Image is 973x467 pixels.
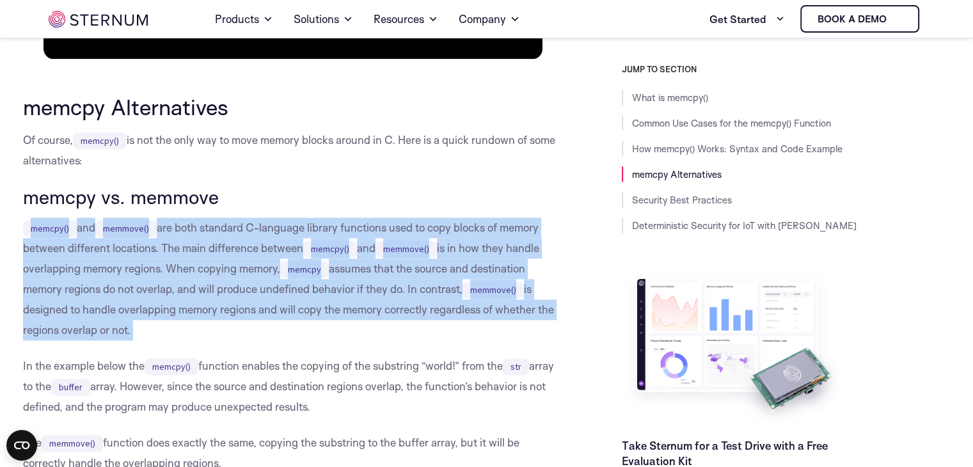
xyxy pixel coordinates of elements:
[622,64,951,74] h3: JUMP TO SECTION
[632,168,722,180] a: memcpy Alternatives
[376,241,437,257] code: memmove()
[49,11,148,28] img: sternum iot
[23,186,564,208] h3: memcpy vs. memmove
[23,130,564,171] p: Of course, is not the only way to move memory blocks around in C. Here is a quick rundown of some...
[632,117,831,129] a: Common Use Cases for the memcpy() Function
[632,143,842,155] a: How memcpy() Works: Syntax and Code Example
[622,269,846,428] img: Take Sternum for a Test Drive with a Free Evaluation Kit
[23,356,564,417] p: In the example below the function enables the copying of the substring “world!” from the array to...
[294,1,353,37] a: Solutions
[463,281,524,298] code: memmove()
[280,261,329,278] code: memcpy
[51,379,90,395] code: buffer
[632,91,708,104] a: What is memcpy()
[303,241,357,257] code: memcpy()
[374,1,438,37] a: Resources
[709,6,785,32] a: Get Started
[215,1,273,37] a: Products
[459,1,520,37] a: Company
[632,219,857,232] a: Deterministic Security for IoT with [PERSON_NAME]
[892,14,902,24] img: sternum iot
[145,358,198,375] code: memcpy()
[23,95,564,119] h2: memcpy Alternatives
[632,194,732,206] a: Security Best Practices
[23,220,77,237] code: memcpy()
[800,5,919,33] a: Book a demo
[73,132,127,149] code: memcpy()
[503,358,529,375] code: str
[95,220,157,237] code: memmove()
[23,218,564,340] p: and are both standard C-language library functions used to copy blocks of memory between differen...
[6,430,37,461] button: Open CMP widget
